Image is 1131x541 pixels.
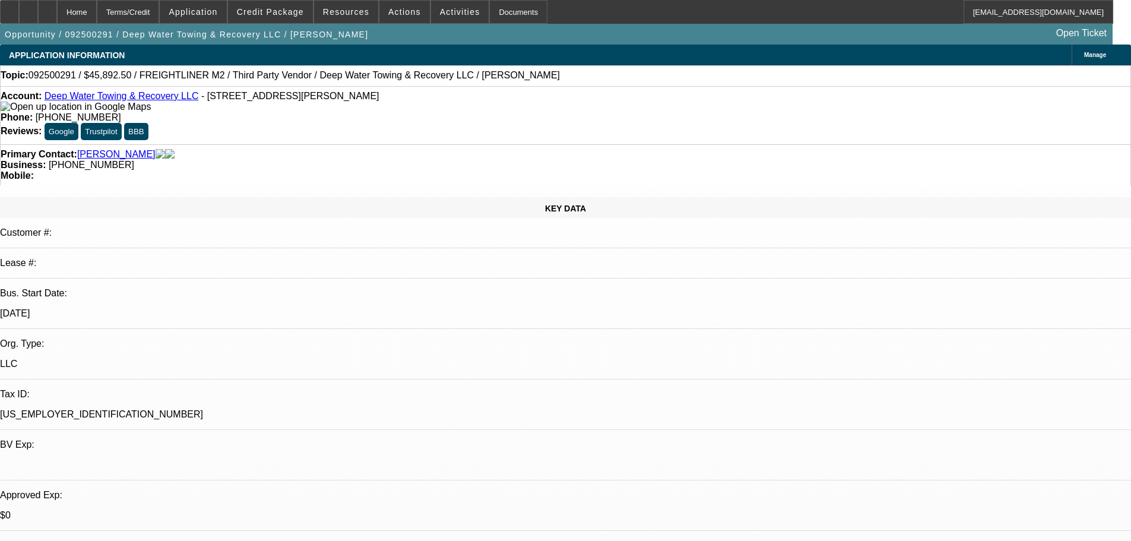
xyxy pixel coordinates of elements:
[1,160,46,170] strong: Business:
[545,204,586,213] span: KEY DATA
[1,102,151,112] a: View Google Maps
[1,70,28,81] strong: Topic:
[1,91,42,101] strong: Account:
[379,1,430,23] button: Actions
[156,149,165,160] img: facebook-icon.png
[45,123,78,140] button: Google
[81,123,121,140] button: Trustpilot
[160,1,226,23] button: Application
[28,70,560,81] span: 092500291 / $45,892.50 / FREIGHTLINER M2 / Third Party Vendor / Deep Water Towing & Recovery LLC ...
[388,7,421,17] span: Actions
[201,91,379,101] span: - [STREET_ADDRESS][PERSON_NAME]
[124,123,148,140] button: BBB
[45,91,199,101] a: Deep Water Towing & Recovery LLC
[323,7,369,17] span: Resources
[1,126,42,136] strong: Reviews:
[9,50,125,60] span: APPLICATION INFORMATION
[1,112,33,122] strong: Phone:
[5,30,368,39] span: Opportunity / 092500291 / Deep Water Towing & Recovery LLC / [PERSON_NAME]
[77,149,156,160] a: [PERSON_NAME]
[165,149,175,160] img: linkedin-icon.png
[36,112,121,122] span: [PHONE_NUMBER]
[1,170,34,181] strong: Mobile:
[49,160,134,170] span: [PHONE_NUMBER]
[431,1,489,23] button: Activities
[314,1,378,23] button: Resources
[1051,23,1111,43] a: Open Ticket
[440,7,480,17] span: Activities
[237,7,304,17] span: Credit Package
[1084,52,1106,58] span: Manage
[1,102,151,112] img: Open up location in Google Maps
[1,149,77,160] strong: Primary Contact:
[228,1,313,23] button: Credit Package
[169,7,217,17] span: Application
